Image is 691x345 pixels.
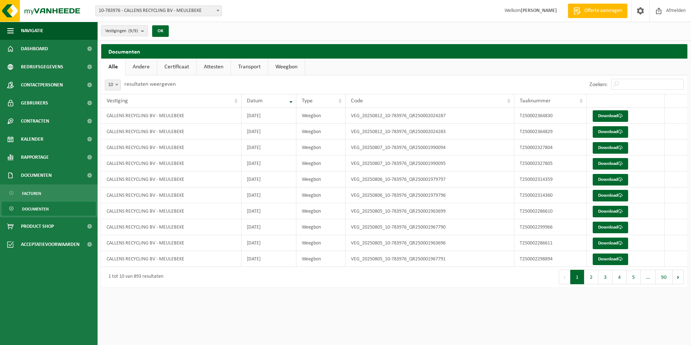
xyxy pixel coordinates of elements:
[514,108,587,124] td: T250002364830
[296,171,345,187] td: Weegbon
[345,156,515,171] td: VEG_20250807_10-783976_QR250001990095
[105,26,138,37] span: Vestigingen
[296,203,345,219] td: Weegbon
[96,6,222,16] span: 10-783976 - CALLENS RECYCLING BV - MEULEBEKE
[296,251,345,267] td: Weegbon
[345,108,515,124] td: VEG_20250812_10-783976_QR250002024287
[593,158,628,170] a: Download
[128,29,138,33] count: (9/9)
[101,156,241,171] td: CALLENS RECYCLING BV - MEULEBEKE
[296,124,345,140] td: Weegbon
[593,174,628,186] a: Download
[296,235,345,251] td: Weegbon
[593,238,628,249] a: Download
[101,219,241,235] td: CALLENS RECYCLING BV - MEULEBEKE
[101,44,687,58] h2: Documenten
[21,76,63,94] span: Contactpersonen
[2,186,96,200] a: Facturen
[593,110,628,122] a: Download
[241,235,297,251] td: [DATE]
[101,171,241,187] td: CALLENS RECYCLING BV - MEULEBEKE
[241,171,297,187] td: [DATE]
[152,25,169,37] button: OK
[302,98,313,104] span: Type
[157,59,196,75] a: Certificaat
[241,251,297,267] td: [DATE]
[296,108,345,124] td: Weegbon
[21,40,48,58] span: Dashboard
[2,202,96,216] a: Documenten
[105,80,121,90] span: 10
[520,98,551,104] span: Taaknummer
[241,156,297,171] td: [DATE]
[101,124,241,140] td: CALLENS RECYCLING BV - MEULEBEKE
[598,270,613,284] button: 3
[296,187,345,203] td: Weegbon
[241,203,297,219] td: [DATE]
[296,156,345,171] td: Weegbon
[22,187,41,200] span: Facturen
[613,270,627,284] button: 4
[105,80,120,90] span: 10
[345,171,515,187] td: VEG_20250806_10-783976_QR250001979797
[124,81,176,87] label: resultaten weergeven
[345,140,515,156] td: VEG_20250807_10-783976_QR250001990094
[514,203,587,219] td: T250002286610
[21,94,48,112] span: Gebruikers
[593,190,628,201] a: Download
[101,251,241,267] td: CALLENS RECYCLING BV - MEULEBEKE
[627,270,641,284] button: 5
[514,140,587,156] td: T250002327804
[21,112,49,130] span: Contracten
[514,219,587,235] td: T250002299966
[21,58,63,76] span: Bedrijfsgegevens
[345,124,515,140] td: VEG_20250812_10-783976_QR250002024283
[593,206,628,217] a: Download
[95,5,222,16] span: 10-783976 - CALLENS RECYCLING BV - MEULEBEKE
[593,142,628,154] a: Download
[21,22,43,40] span: Navigatie
[21,217,54,235] span: Product Shop
[641,270,656,284] span: …
[593,222,628,233] a: Download
[514,124,587,140] td: T250002364829
[247,98,263,104] span: Datum
[570,270,584,284] button: 1
[241,124,297,140] td: [DATE]
[197,59,231,75] a: Attesten
[21,235,80,254] span: Acceptatievoorwaarden
[107,98,128,104] span: Vestiging
[296,140,345,156] td: Weegbon
[268,59,305,75] a: Weegbon
[514,187,587,203] td: T250002314360
[583,7,624,14] span: Offerte aanvragen
[521,8,557,13] strong: [PERSON_NAME]
[296,219,345,235] td: Weegbon
[568,4,627,18] a: Offerte aanvragen
[21,148,49,166] span: Rapportage
[514,171,587,187] td: T250002314359
[593,126,628,138] a: Download
[584,270,598,284] button: 2
[21,130,43,148] span: Kalender
[351,98,363,104] span: Code
[514,156,587,171] td: T250002327805
[125,59,157,75] a: Andere
[101,235,241,251] td: CALLENS RECYCLING BV - MEULEBEKE
[241,187,297,203] td: [DATE]
[345,235,515,251] td: VEG_20250805_10-783976_QR250001963696
[105,271,163,284] div: 1 tot 10 van 893 resultaten
[345,251,515,267] td: VEG_20250805_10-783976_QR250001967791
[101,108,241,124] td: CALLENS RECYCLING BV - MEULEBEKE
[514,235,587,251] td: T250002286611
[559,270,570,284] button: Previous
[101,59,125,75] a: Alle
[345,219,515,235] td: VEG_20250805_10-783976_QR250001967790
[231,59,268,75] a: Transport
[101,140,241,156] td: CALLENS RECYCLING BV - MEULEBEKE
[514,251,587,267] td: T250002298894
[593,254,628,265] a: Download
[22,202,49,216] span: Documenten
[21,166,52,184] span: Documenten
[101,187,241,203] td: CALLENS RECYCLING BV - MEULEBEKE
